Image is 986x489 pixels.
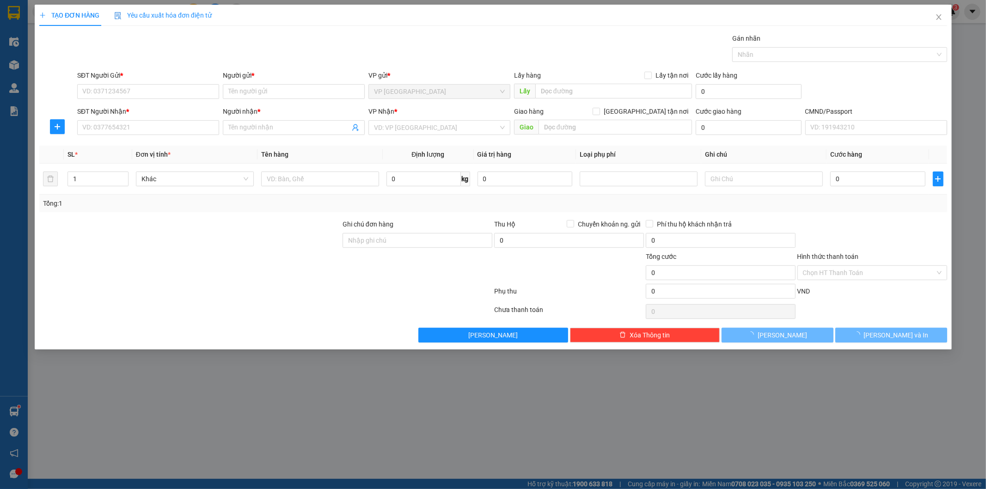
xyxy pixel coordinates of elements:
span: Tên hàng [261,151,288,158]
span: Giao hàng [514,108,543,115]
span: Giao [514,120,538,134]
div: VP gửi [368,70,510,80]
input: Cước lấy hàng [696,84,801,99]
span: [GEOGRAPHIC_DATA] tận nơi [600,106,692,116]
input: Dọc đường [535,84,692,98]
span: plus [933,175,943,183]
div: Phụ thu [493,286,645,302]
div: Chưa thanh toán [493,305,645,321]
span: close [935,13,942,21]
button: deleteXóa Thông tin [570,328,720,342]
span: Lấy tận nơi [652,70,692,80]
span: kg [460,171,470,186]
th: Loại phụ phí [576,146,701,164]
label: Gán nhãn [732,35,760,42]
input: Ghi Chú [705,171,823,186]
span: user-add [352,124,359,131]
button: [PERSON_NAME] [721,328,833,342]
span: delete [619,331,626,339]
input: Cước giao hàng [696,120,801,135]
span: SL [67,151,75,158]
span: [PERSON_NAME] [468,330,518,340]
div: SĐT Người Nhận [77,106,219,116]
span: Lấy hàng [514,72,540,79]
th: Ghi chú [701,146,827,164]
span: Thu Hộ [494,220,515,228]
span: plus [39,12,46,18]
span: Phí thu hộ khách nhận trả [653,219,735,229]
input: Dọc đường [538,120,692,134]
label: Cước giao hàng [696,108,741,115]
input: Ghi chú đơn hàng [343,233,492,248]
img: icon [114,12,122,19]
span: Đơn vị tính [135,151,170,158]
span: Xóa Thông tin [630,330,670,340]
span: Lấy [514,84,535,98]
button: [PERSON_NAME] và In [835,328,947,342]
span: [PERSON_NAME] và In [864,330,928,340]
span: TẠO ĐƠN HÀNG [39,12,99,19]
button: Close [925,5,951,31]
input: 0 [477,171,572,186]
span: plus [50,123,64,130]
button: [PERSON_NAME] [418,328,568,342]
span: Giá trị hàng [477,151,511,158]
span: [PERSON_NAME] [758,330,807,340]
label: Ghi chú đơn hàng [343,220,393,228]
button: delete [43,171,58,186]
span: Khác [141,172,248,186]
button: plus [932,171,943,186]
span: Tổng cước [645,253,676,260]
div: Tổng: 1 [43,198,380,208]
div: Người gửi [223,70,365,80]
div: SĐT Người Gửi [77,70,219,80]
span: Chuyển khoản ng. gửi [574,219,643,229]
span: loading [747,331,758,338]
input: VD: Bàn, Ghế [261,171,379,186]
label: Hình thức thanh toán [797,253,858,260]
span: VP Nhận [368,108,394,115]
span: Cước hàng [830,151,862,158]
button: plus [50,119,65,134]
span: loading [853,331,864,338]
span: Định lượng [411,151,444,158]
span: VP Tân Triều [374,85,505,98]
span: VND [797,287,810,295]
span: Yêu cầu xuất hóa đơn điện tử [114,12,212,19]
label: Cước lấy hàng [696,72,737,79]
div: Người nhận [223,106,365,116]
div: CMND/Passport [805,106,947,116]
